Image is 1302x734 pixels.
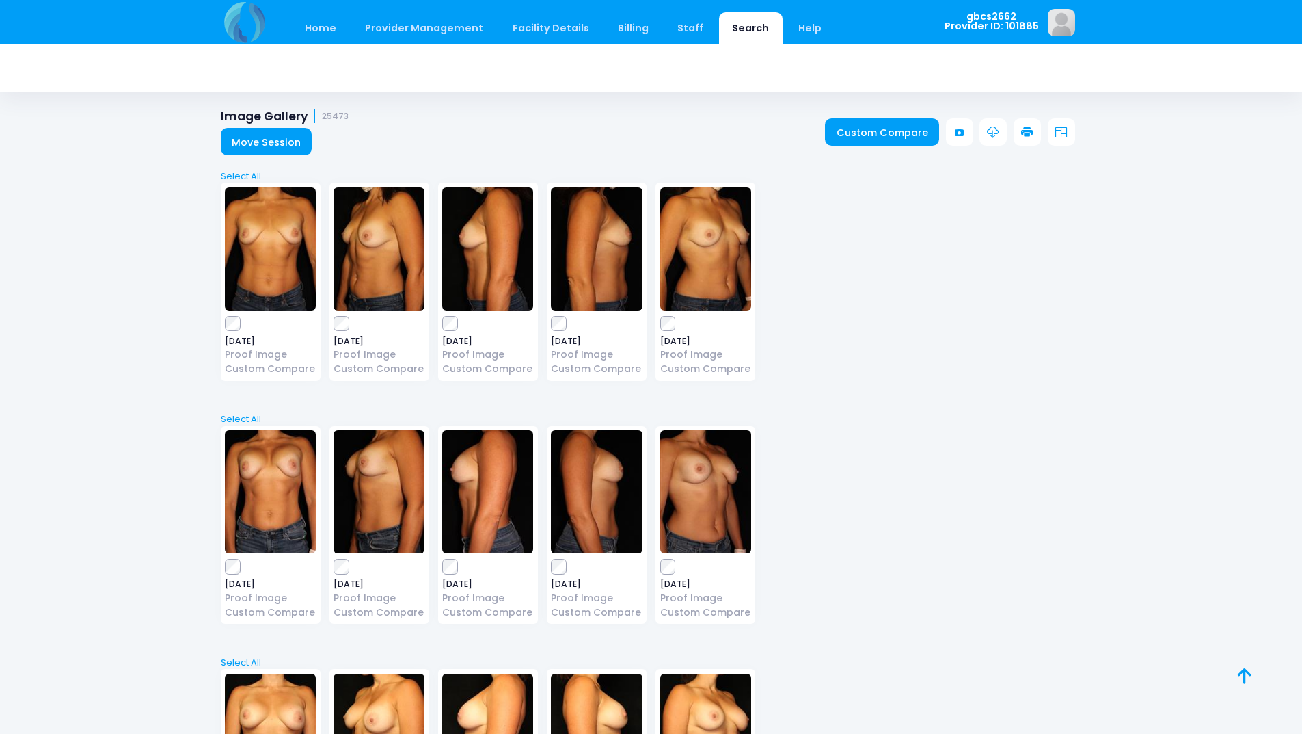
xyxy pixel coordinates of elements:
[216,412,1086,426] a: Select All
[442,430,533,553] img: image
[551,337,642,345] span: [DATE]
[225,591,316,605] a: Proof Image
[551,605,642,620] a: Custom Compare
[221,128,312,155] a: Move Session
[334,348,424,362] a: Proof Image
[225,430,316,553] img: image
[225,187,316,311] img: image
[225,362,316,376] a: Custom Compare
[551,187,642,311] img: image
[216,170,1086,183] a: Select All
[442,580,533,588] span: [DATE]
[551,430,642,553] img: image
[660,430,751,553] img: image
[660,580,751,588] span: [DATE]
[334,337,424,345] span: [DATE]
[225,580,316,588] span: [DATE]
[442,187,533,311] img: image
[499,12,602,44] a: Facility Details
[334,430,424,553] img: image
[604,12,662,44] a: Billing
[442,348,533,362] a: Proof Image
[660,591,751,605] a: Proof Image
[945,12,1039,31] span: gbcs2662 Provider ID: 101885
[660,362,751,376] a: Custom Compare
[334,605,424,620] a: Custom Compare
[660,187,751,311] img: image
[719,12,783,44] a: Search
[292,12,350,44] a: Home
[322,112,349,122] small: 25473
[442,605,533,620] a: Custom Compare
[352,12,497,44] a: Provider Management
[785,12,835,44] a: Help
[216,656,1086,670] a: Select All
[225,337,316,345] span: [DATE]
[334,187,424,311] img: image
[334,591,424,605] a: Proof Image
[442,362,533,376] a: Custom Compare
[551,348,642,362] a: Proof Image
[442,337,533,345] span: [DATE]
[221,109,349,124] h1: Image Gallery
[551,580,642,588] span: [DATE]
[334,362,424,376] a: Custom Compare
[225,605,316,620] a: Custom Compare
[660,605,751,620] a: Custom Compare
[664,12,717,44] a: Staff
[660,337,751,345] span: [DATE]
[551,591,642,605] a: Proof Image
[551,362,642,376] a: Custom Compare
[442,591,533,605] a: Proof Image
[225,348,316,362] a: Proof Image
[334,580,424,588] span: [DATE]
[825,118,939,146] a: Custom Compare
[660,348,751,362] a: Proof Image
[1048,9,1075,36] img: image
